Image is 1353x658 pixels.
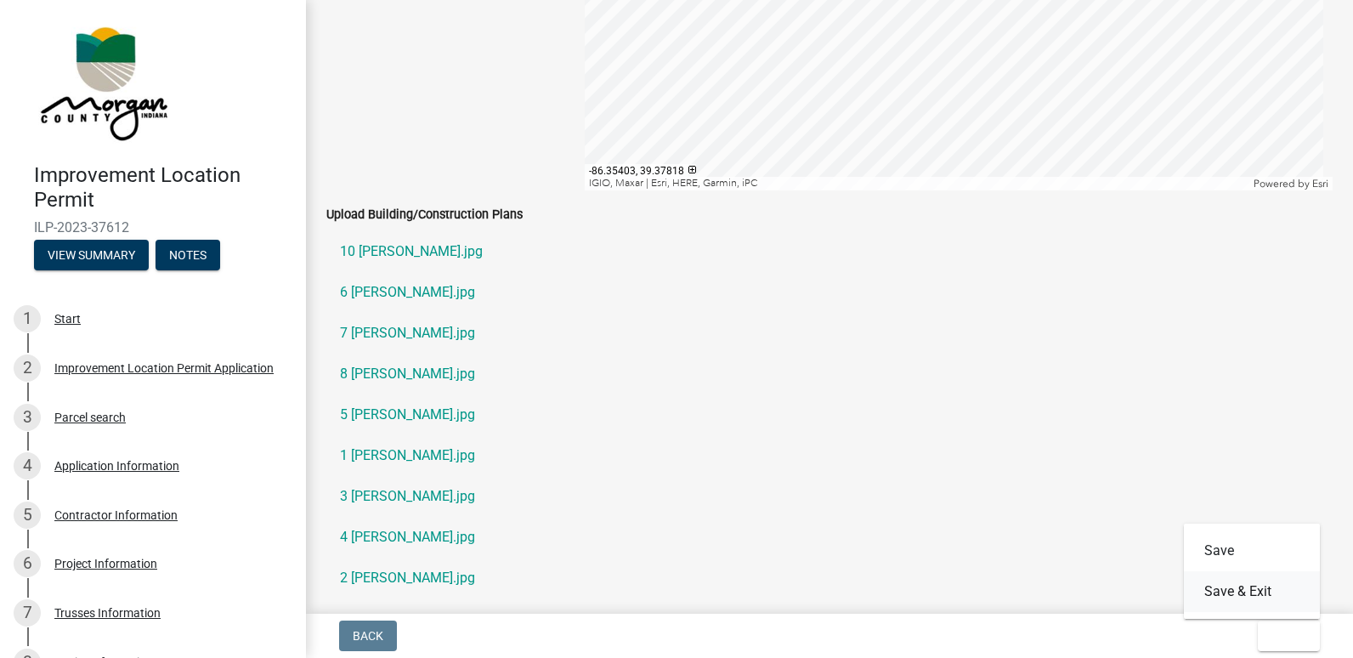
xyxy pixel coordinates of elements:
[54,558,157,570] div: Project Information
[326,231,1333,272] a: 10 [PERSON_NAME].jpg
[14,305,41,332] div: 1
[326,394,1333,435] a: 5 [PERSON_NAME].jpg
[1258,621,1320,651] button: Exit
[34,18,171,145] img: Morgan County, Indiana
[156,240,220,270] button: Notes
[353,629,383,643] span: Back
[34,219,272,235] span: ILP-2023-37612
[326,354,1333,394] a: 8 [PERSON_NAME].jpg
[54,362,274,374] div: Improvement Location Permit Application
[326,435,1333,476] a: 1 [PERSON_NAME].jpg
[14,599,41,627] div: 7
[34,163,292,213] h4: Improvement Location Permit
[14,452,41,479] div: 4
[1271,629,1296,643] span: Exit
[14,550,41,577] div: 6
[1312,178,1328,190] a: Esri
[1184,571,1320,612] button: Save & Exit
[1249,177,1333,190] div: Powered by
[585,177,1250,190] div: IGIO, Maxar | Esri, HERE, Garmin, iPC
[339,621,397,651] button: Back
[326,313,1333,354] a: 7 [PERSON_NAME].jpg
[14,404,41,431] div: 3
[34,249,149,263] wm-modal-confirm: Summary
[326,209,523,221] label: Upload Building/Construction Plans
[326,517,1333,558] a: 4 [PERSON_NAME].jpg
[54,313,81,325] div: Start
[326,598,1333,639] a: 20231201115411466.pdf
[1184,530,1320,571] button: Save
[34,240,149,270] button: View Summary
[1184,524,1320,619] div: Exit
[14,355,41,382] div: 2
[156,249,220,263] wm-modal-confirm: Notes
[54,607,161,619] div: Trusses Information
[326,272,1333,313] a: 6 [PERSON_NAME].jpg
[54,460,179,472] div: Application Information
[54,411,126,423] div: Parcel search
[326,558,1333,598] a: 2 [PERSON_NAME].jpg
[54,509,178,521] div: Contractor Information
[326,476,1333,517] a: 3 [PERSON_NAME].jpg
[14,502,41,529] div: 5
